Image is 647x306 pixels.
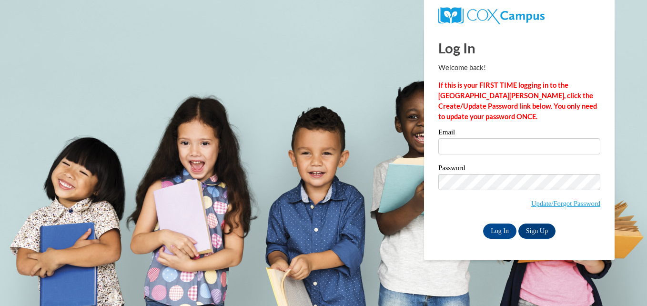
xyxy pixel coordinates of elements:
[438,38,600,58] h1: Log In
[438,7,545,24] img: COX Campus
[438,129,600,138] label: Email
[531,200,600,207] a: Update/Forgot Password
[483,224,516,239] input: Log In
[438,81,597,121] strong: If this is your FIRST TIME logging in to the [GEOGRAPHIC_DATA][PERSON_NAME], click the Create/Upd...
[518,224,556,239] a: Sign Up
[438,164,600,174] label: Password
[438,62,600,73] p: Welcome back!
[438,11,545,19] a: COX Campus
